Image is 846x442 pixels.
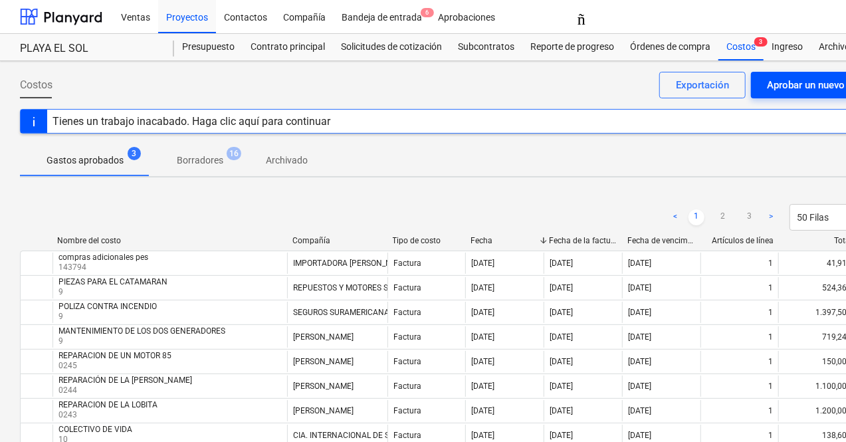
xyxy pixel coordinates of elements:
div: La factura fue aprobada [29,403,45,419]
font: [DATE] [471,406,494,415]
font: Costos [726,41,756,52]
font: ayuda [29,255,108,271]
font: [DATE] [628,259,651,268]
font: 1 [768,332,773,342]
button: Exportación [659,72,746,98]
font: Factura [393,332,421,342]
font: SEGUROS SURAMERICANA [293,308,389,317]
a: Reporte de progreso [522,34,622,60]
font: [DATE] [628,283,651,292]
font: círculo de verificación [29,329,352,345]
font: [PERSON_NAME] [293,406,354,415]
font: Exportación [676,79,729,91]
font: 6 [426,9,429,16]
font: Fecha de vencimiento [627,236,706,245]
font: círculo de verificación [29,280,352,296]
font: [DATE] [471,382,494,391]
font: Órdenes de compra [630,41,710,52]
font: [DATE] [550,431,573,440]
font: Artículos de línea [712,236,774,245]
font: COLECTIVO DE VIDA [58,425,132,434]
font: Factura [393,259,421,268]
div: La factura está esperando una aprobación. [29,255,45,271]
font: Bandeja de entrada [342,12,422,23]
font: [DATE] [628,406,651,415]
a: Página anterior [667,209,683,225]
font: Contactos [224,12,267,23]
a: Órdenes de compra [622,34,718,60]
font: [DATE] [628,382,651,391]
font: 143794 [58,263,86,272]
a: Presupuesto [174,34,243,60]
font: 9 [58,287,63,296]
font: 1 [768,357,773,366]
font: Archivado [266,155,308,166]
div: La factura fue aprobada [29,280,45,296]
a: Costos3 [718,34,764,60]
font: PIEZAS PARA EL CATAMARAN [58,277,167,286]
font: Compañía [283,12,326,23]
font: [DATE] [550,259,573,268]
font: POLIZA CONTRA INCENDIO [58,302,157,311]
font: círculo de verificación [29,354,352,370]
font: 9 [58,312,63,321]
font: círculo de verificación [29,378,352,394]
div: La factura fue aprobada [29,304,45,320]
font: [DATE] [628,308,651,317]
font: Ingreso [772,41,803,52]
font: 16 [229,149,239,158]
font: Fecha de la factura [549,236,618,245]
font: [PERSON_NAME] [293,382,354,391]
font: tamaño_del_formato [514,9,793,25]
font: Fecha [471,236,493,245]
font: 1 [768,259,773,268]
font: 1 [768,431,773,440]
font: [DATE] [471,332,494,342]
a: Página siguiente [763,209,779,225]
iframe: Widget de chat [780,378,846,442]
font: Aprobaciones [438,12,495,23]
font: 3 [132,149,137,158]
font: 3 [760,39,763,45]
div: La factura fue aprobada [29,354,45,370]
font: Presupuesto [182,41,235,52]
font: 1 [768,308,773,317]
font: [PERSON_NAME] [293,357,354,366]
font: Costos [20,78,53,91]
font: 0245 [58,361,77,370]
font: CIA. INTERNACIONAL DE SEGURO [293,431,415,440]
font: [DATE] [550,357,573,366]
font: [DATE] [628,357,651,366]
font: Proyectos [166,12,208,23]
a: Solicitudes de cotización [333,34,450,60]
a: Contrato principal [243,34,333,60]
font: [DATE] [628,431,651,440]
font: Subcontratos [458,41,514,52]
font: Contrato principal [251,41,325,52]
font: Factura [393,357,421,366]
font: 0243 [58,410,77,419]
font: Factura [393,382,421,391]
font: REPARACION DE UN MOTOR 85 [58,351,171,360]
font: 1 [768,406,773,415]
font: < [673,211,677,221]
font: círculo de verificación [29,304,352,320]
font: Tienes un trabajo inacabado. Haga clic aquí para continuar [53,115,330,128]
a: Página 3 [742,209,758,225]
a: Página 2 [715,209,731,225]
font: 1 [768,382,773,391]
font: [DATE] [550,406,573,415]
font: IMPORTADORA [PERSON_NAME] SA [293,259,422,268]
font: [DATE] [471,308,494,317]
div: La factura fue aprobada [29,329,45,345]
font: REPARACIÓN DE LA [PERSON_NAME] [58,376,192,385]
font: Gastos aprobados [47,155,124,166]
font: REPUESTOS Y MOTORES SA [293,283,393,292]
font: [DATE] [550,332,573,342]
a: Ingreso [764,34,811,60]
font: MANTENIMIENTO DE LOS DOS GENERADORES [58,326,225,336]
font: Factura [393,283,421,292]
font: [DATE] [471,259,494,268]
font: [DATE] [471,283,494,292]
